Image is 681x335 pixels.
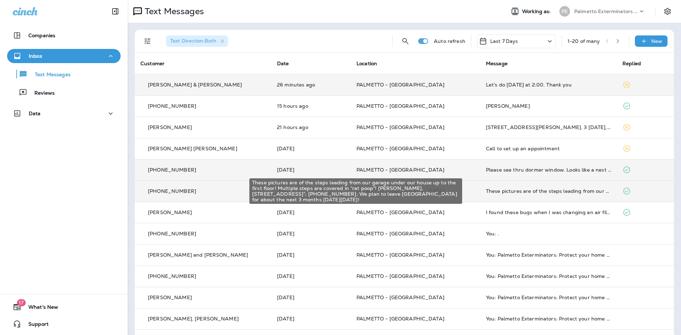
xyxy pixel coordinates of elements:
[277,146,345,151] p: Aug 27, 2025 12:57 AM
[356,252,444,258] span: PALMETTO - [GEOGRAPHIC_DATA]
[142,6,204,17] p: Text Messages
[356,230,444,237] span: PALMETTO - [GEOGRAPHIC_DATA]
[148,252,248,258] p: [PERSON_NAME] and [PERSON_NAME]
[7,85,121,100] button: Reviews
[7,106,121,121] button: Data
[486,231,611,236] div: You: .
[277,60,289,67] span: Date
[356,60,377,67] span: Location
[486,82,611,88] div: Let's do Friday at 2:00. Thank you
[148,210,192,215] p: [PERSON_NAME]
[148,231,196,236] p: [PHONE_NUMBER]
[622,60,641,67] span: Replied
[21,304,58,313] span: What's New
[490,38,518,44] p: Last 7 Days
[567,38,600,44] div: 1 - 20 of many
[166,35,228,47] div: Text Direction:Both
[277,252,345,258] p: Aug 25, 2025 06:27 PM
[486,167,611,173] div: Please see thru dormer window. Looks like a nest of some kind. Can you give me your opinion on th...
[522,9,552,15] span: Working as:
[7,49,121,63] button: Inbox
[559,6,570,17] div: PE
[486,295,611,300] div: You: Palmetto Exterminators: Protect your home today! Call 800-585-8019 to renew your Termite War...
[148,146,237,151] p: [PERSON_NAME] [PERSON_NAME]
[486,188,611,194] div: These pictures are of the steps leading from our garage under our house up to the first floor! Mu...
[21,321,49,330] span: Support
[486,316,611,322] div: You: Palmetto Exterminators: Protect your home today! Call 800-585-8019 to renew your Termite War...
[486,273,611,279] div: You: Palmetto Exterminators: Protect your home today! Call 800-585-8019 to renew your Termite War...
[277,167,345,173] p: Aug 26, 2025 04:18 PM
[148,124,192,130] p: [PERSON_NAME]
[17,299,26,306] span: 17
[356,273,444,279] span: PALMETTO - [GEOGRAPHIC_DATA]
[356,316,444,322] span: PALMETTO - [GEOGRAPHIC_DATA]
[434,38,465,44] p: Auto refresh
[277,316,345,322] p: Aug 25, 2025 06:27 PM
[148,188,196,194] p: [PHONE_NUMBER]
[148,273,196,279] p: [PHONE_NUMBER]
[7,300,121,314] button: 17What's New
[486,124,611,130] div: 2347 sturgeon St, John's island. 3 today, 7 yesterday, 6 the day before
[486,210,611,215] div: I found these bugs when I was changing an air filter. They are dead. Are these termites?
[356,167,444,173] span: PALMETTO - [GEOGRAPHIC_DATA]
[277,124,345,130] p: Aug 27, 2025 11:09 AM
[486,146,611,151] div: Call to set up an appointment
[356,103,444,109] span: PALMETTO - [GEOGRAPHIC_DATA]
[486,252,611,258] div: You: Palmetto Exterminators: Protect your home today! Call 800-585-8019 to renew your Termite War...
[277,103,345,109] p: Aug 27, 2025 04:56 PM
[148,316,239,322] p: [PERSON_NAME], [PERSON_NAME]
[170,38,216,44] span: Text Direction : Both
[398,34,413,48] button: Search Messages
[277,82,345,88] p: Aug 28, 2025 08:01 AM
[148,82,242,88] p: [PERSON_NAME] & [PERSON_NAME]
[277,231,345,236] p: Aug 26, 2025 07:57 AM
[28,33,55,38] p: Companies
[29,53,42,59] p: Inbox
[148,103,196,109] p: [PHONE_NUMBER]
[356,124,444,130] span: PALMETTO - [GEOGRAPHIC_DATA]
[277,210,345,215] p: Aug 26, 2025 01:59 PM
[486,103,611,109] div: Cheslock
[140,60,165,67] span: Customer
[356,145,444,152] span: PALMETTO - [GEOGRAPHIC_DATA]
[486,60,508,67] span: Message
[7,67,121,82] button: Text Messages
[277,295,345,300] p: Aug 25, 2025 06:27 PM
[356,209,444,216] span: PALMETTO - [GEOGRAPHIC_DATA]
[356,294,444,301] span: PALMETTO - [GEOGRAPHIC_DATA]
[7,28,121,43] button: Companies
[277,273,345,279] p: Aug 25, 2025 06:27 PM
[651,38,662,44] p: New
[140,34,155,48] button: Filters
[28,72,71,78] p: Text Messages
[105,4,125,18] button: Collapse Sidebar
[29,111,41,116] p: Data
[661,5,674,18] button: Settings
[27,90,55,97] p: Reviews
[148,167,196,173] p: [PHONE_NUMBER]
[7,317,121,331] button: Support
[356,82,444,88] span: PALMETTO - [GEOGRAPHIC_DATA]
[148,295,192,300] p: [PERSON_NAME]
[249,178,462,204] div: These pictures are of the steps leading from our garage under our house up to the first floor! Mu...
[574,9,638,14] p: Palmetto Exterminators LLC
